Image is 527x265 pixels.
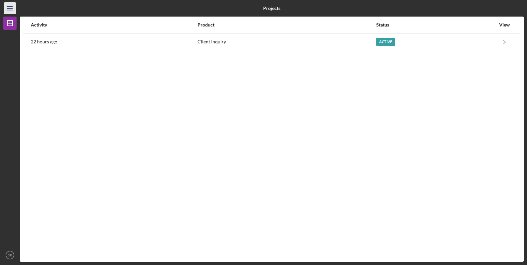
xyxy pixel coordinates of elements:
[376,22,496,27] div: Status
[263,6,280,11] b: Projects
[198,34,376,50] div: Client Inquiry
[496,22,513,27] div: View
[376,38,395,46] div: Active
[31,22,197,27] div: Activity
[3,248,17,262] button: DB
[31,39,57,44] time: 2025-08-28 15:14
[198,22,376,27] div: Product
[8,253,12,257] text: DB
